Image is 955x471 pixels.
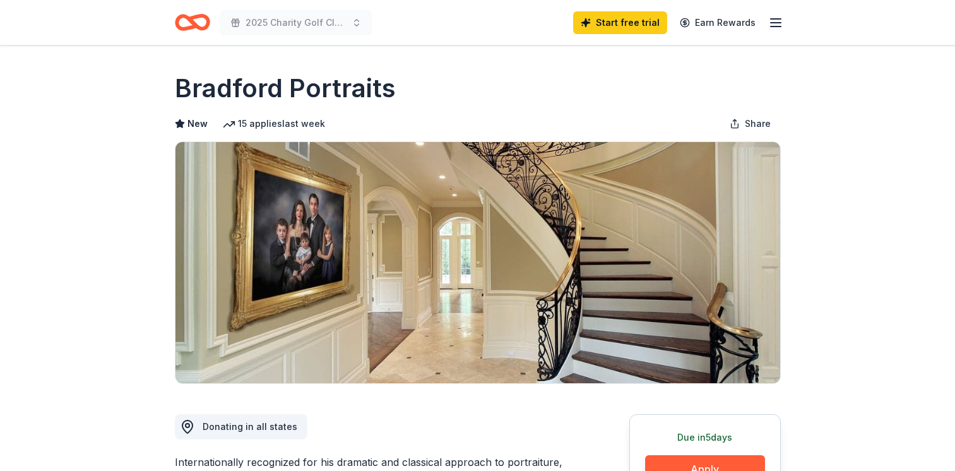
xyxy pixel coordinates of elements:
a: Start free trial [573,11,667,34]
a: Earn Rewards [672,11,763,34]
div: Due in 5 days [645,430,765,445]
img: Image for Bradford Portraits [175,142,780,383]
span: New [187,116,208,131]
span: Share [745,116,771,131]
button: 2025 Charity Golf Classic [220,10,372,35]
div: 15 applies last week [223,116,325,131]
span: 2025 Charity Golf Classic [246,15,347,30]
h1: Bradford Portraits [175,71,396,106]
span: Donating in all states [203,421,297,432]
a: Home [175,8,210,37]
button: Share [720,111,781,136]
